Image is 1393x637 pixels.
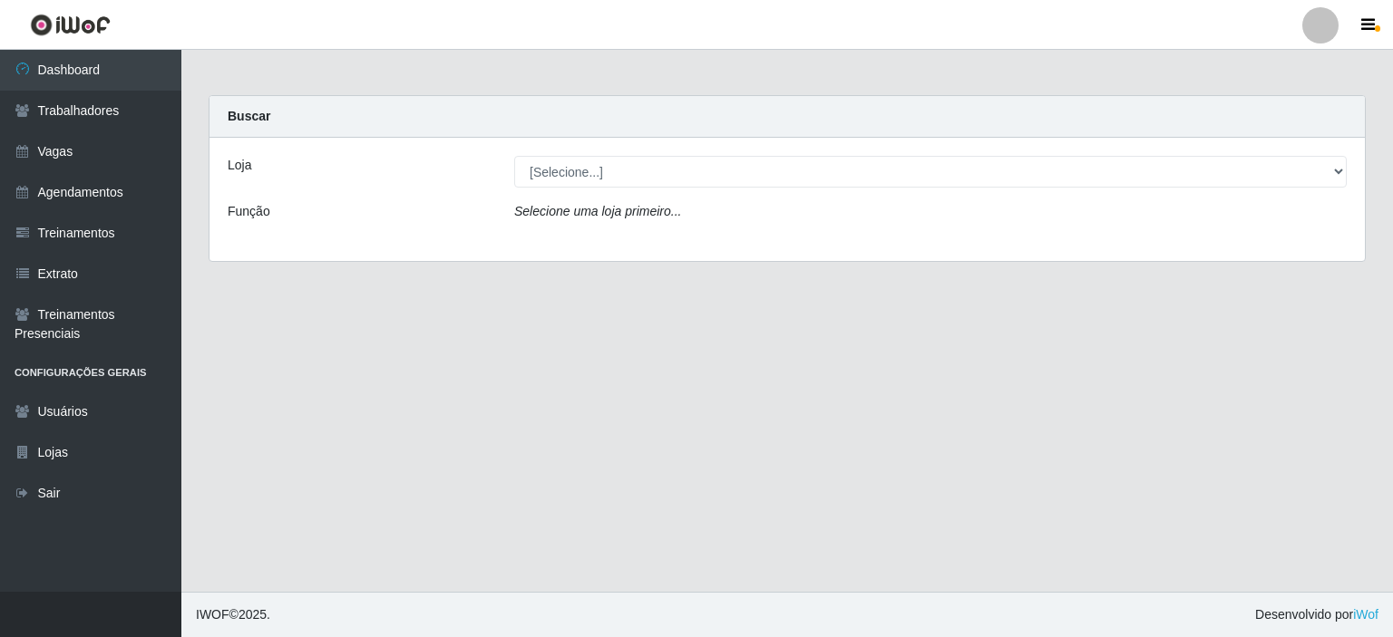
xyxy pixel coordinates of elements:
label: Função [228,202,270,221]
span: IWOF [196,607,229,622]
img: CoreUI Logo [30,14,111,36]
a: iWof [1353,607,1378,622]
strong: Buscar [228,109,270,123]
span: Desenvolvido por [1255,605,1378,624]
span: © 2025 . [196,605,270,624]
label: Loja [228,156,251,175]
i: Selecione uma loja primeiro... [514,204,681,218]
